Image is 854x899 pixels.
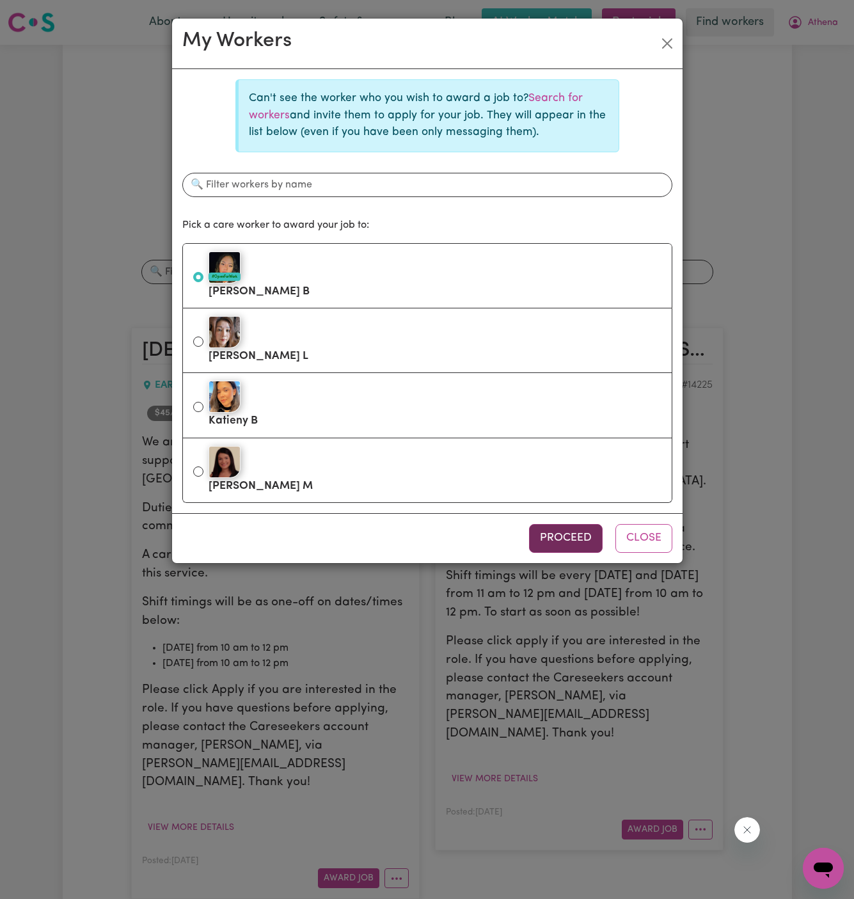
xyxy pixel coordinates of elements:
[182,218,672,233] p: Pick a care worker to award your job to:
[209,273,241,281] div: #OpenForWork
[209,381,241,413] img: Katieny B
[803,848,844,889] iframe: Button to launch messaging window
[209,378,661,432] label: Katieny B
[209,249,661,303] label: [PERSON_NAME] B
[209,446,241,478] img: Shaaron Andreina M
[249,90,608,141] p: Can't see the worker who you wish to award a job to? and invite them to apply for your job. They ...
[734,817,760,843] iframe: Close message
[615,524,672,552] button: Close
[8,9,77,19] span: Need any help?
[182,29,292,53] h2: My Workers
[529,524,603,552] button: Proceed
[182,173,672,197] input: 🔍 Filter workers by name
[249,93,583,120] a: Search for workers
[657,33,677,54] button: Close
[209,251,241,283] img: Falisha B
[209,443,661,497] label: [PERSON_NAME] M
[209,314,661,367] label: [PERSON_NAME] L
[209,316,241,348] img: Hui L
